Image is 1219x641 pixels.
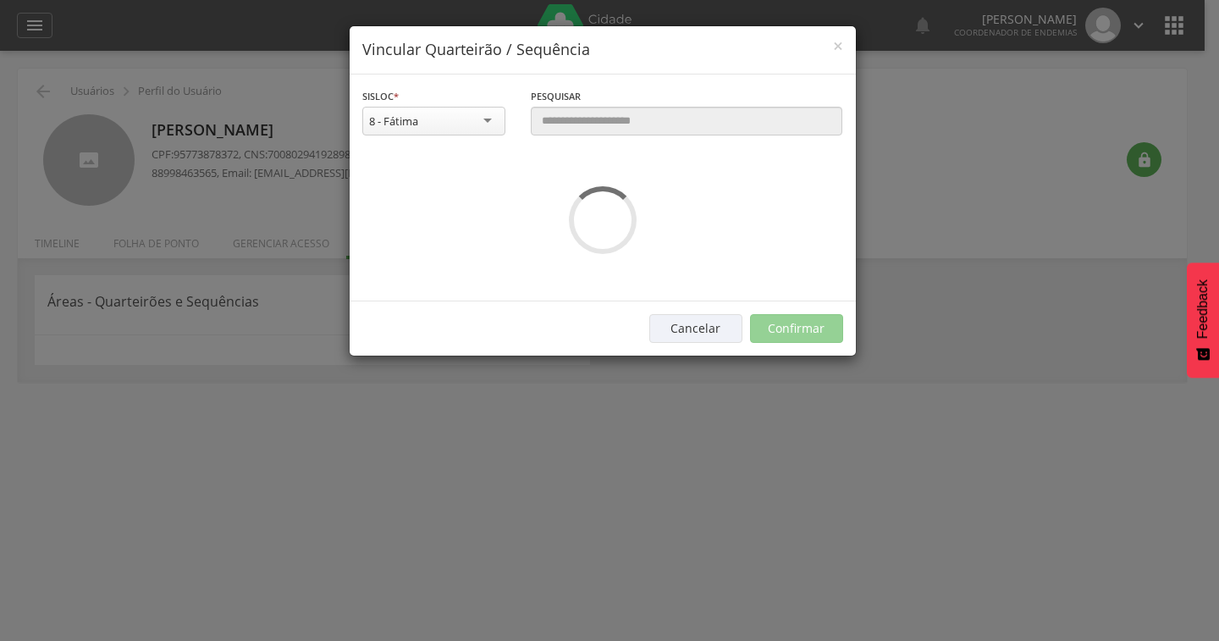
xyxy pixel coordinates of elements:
[833,34,843,58] span: ×
[1187,262,1219,378] button: Feedback - Mostrar pesquisa
[833,37,843,55] button: Close
[362,90,394,102] span: Sisloc
[362,39,843,61] h4: Vincular Quarteirão / Sequência
[1195,279,1211,339] span: Feedback
[531,90,581,102] span: Pesquisar
[649,314,742,343] button: Cancelar
[369,113,418,129] div: 8 - Fátima
[750,314,843,343] button: Confirmar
